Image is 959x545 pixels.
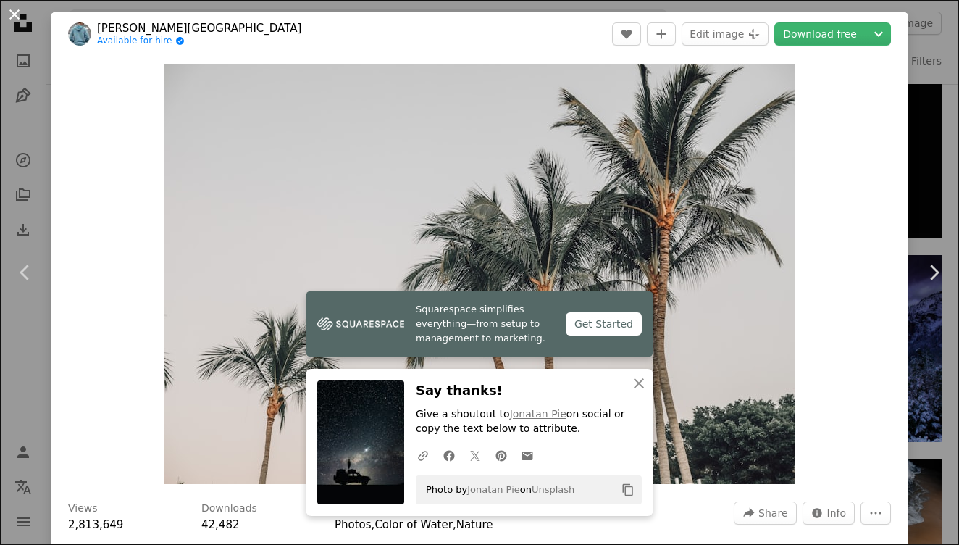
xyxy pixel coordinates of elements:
[335,518,372,531] a: Photos
[372,518,375,531] span: ,
[374,518,453,531] a: Color of Water
[201,518,240,531] span: 42,482
[467,484,520,495] a: Jonatan Pie
[436,441,462,470] a: Share on Facebook
[164,64,795,484] img: green palm tree under white sky during daytime
[866,22,891,46] button: Choose download size
[68,22,91,46] img: Go to Taylor Beach's profile
[566,312,642,336] div: Get Started
[97,36,301,47] a: Available for hire
[306,291,653,357] a: Squarespace simplifies everything—from setup to management to marketing.Get Started
[612,22,641,46] button: Like
[68,518,123,531] span: 2,813,649
[774,22,866,46] a: Download free
[510,408,566,420] a: Jonatan Pie
[616,478,640,502] button: Copy to clipboard
[682,22,769,46] button: Edit image
[514,441,540,470] a: Share over email
[803,502,855,525] button: Stats about this image
[416,380,642,402] h3: Say thanks!
[734,502,796,525] button: Share this image
[908,203,959,342] a: Next
[97,21,301,36] a: [PERSON_NAME][GEOGRAPHIC_DATA]
[860,502,891,525] button: More Actions
[827,502,847,524] span: Info
[532,484,574,495] a: Unsplash
[416,407,642,436] p: Give a shoutout to on social or copy the text below to attribute.
[201,502,257,516] h3: Downloads
[758,502,787,524] span: Share
[317,313,404,335] img: file-1747939142011-51e5cc87e3c9
[453,518,456,531] span: ,
[647,22,676,46] button: Add to Collection
[462,441,488,470] a: Share on Twitter
[419,478,574,502] span: Photo by on
[164,64,795,484] button: Zoom in on this image
[488,441,514,470] a: Share on Pinterest
[68,502,98,516] h3: Views
[416,302,554,346] span: Squarespace simplifies everything—from setup to management to marketing.
[456,518,493,531] a: Nature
